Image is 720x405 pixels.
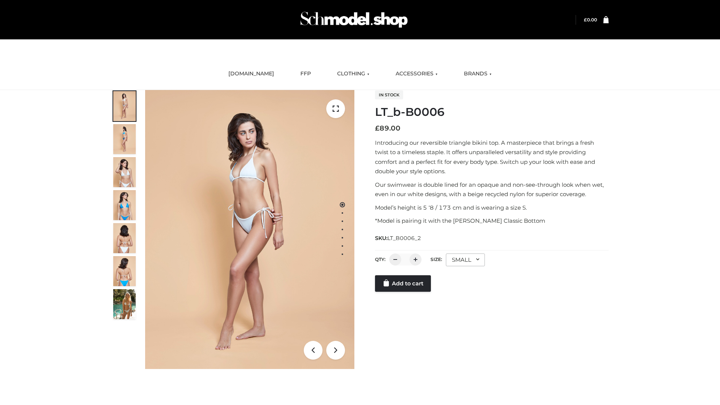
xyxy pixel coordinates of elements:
[584,17,597,22] a: £0.00
[387,235,421,241] span: LT_B0006_2
[375,203,609,213] p: Model’s height is 5 ‘8 / 173 cm and is wearing a size S.
[375,124,400,132] bdi: 89.00
[584,17,587,22] span: £
[113,157,136,187] img: ArielClassicBikiniTop_CloudNine_AzureSky_OW114ECO_3-scaled.jpg
[375,124,379,132] span: £
[375,234,422,243] span: SKU:
[113,91,136,121] img: ArielClassicBikiniTop_CloudNine_AzureSky_OW114ECO_1-scaled.jpg
[390,66,443,82] a: ACCESSORIES
[145,90,354,369] img: LT_b-B0006
[458,66,497,82] a: BRANDS
[375,216,609,226] p: *Model is pairing it with the [PERSON_NAME] Classic Bottom
[223,66,280,82] a: [DOMAIN_NAME]
[113,124,136,154] img: ArielClassicBikiniTop_CloudNine_AzureSky_OW114ECO_2-scaled.jpg
[331,66,375,82] a: CLOTHING
[375,275,431,292] a: Add to cart
[113,190,136,220] img: ArielClassicBikiniTop_CloudNine_AzureSky_OW114ECO_4-scaled.jpg
[375,256,385,262] label: QTY:
[375,180,609,199] p: Our swimwear is double lined for an opaque and non-see-through look when wet, even in our white d...
[113,289,136,319] img: Arieltop_CloudNine_AzureSky2.jpg
[375,105,609,119] h1: LT_b-B0006
[446,253,485,266] div: SMALL
[430,256,442,262] label: Size:
[375,138,609,176] p: Introducing our reversible triangle bikini top. A masterpiece that brings a fresh twist to a time...
[584,17,597,22] bdi: 0.00
[375,90,403,99] span: In stock
[295,66,316,82] a: FFP
[113,223,136,253] img: ArielClassicBikiniTop_CloudNine_AzureSky_OW114ECO_7-scaled.jpg
[298,5,410,34] img: Schmodel Admin 964
[113,256,136,286] img: ArielClassicBikiniTop_CloudNine_AzureSky_OW114ECO_8-scaled.jpg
